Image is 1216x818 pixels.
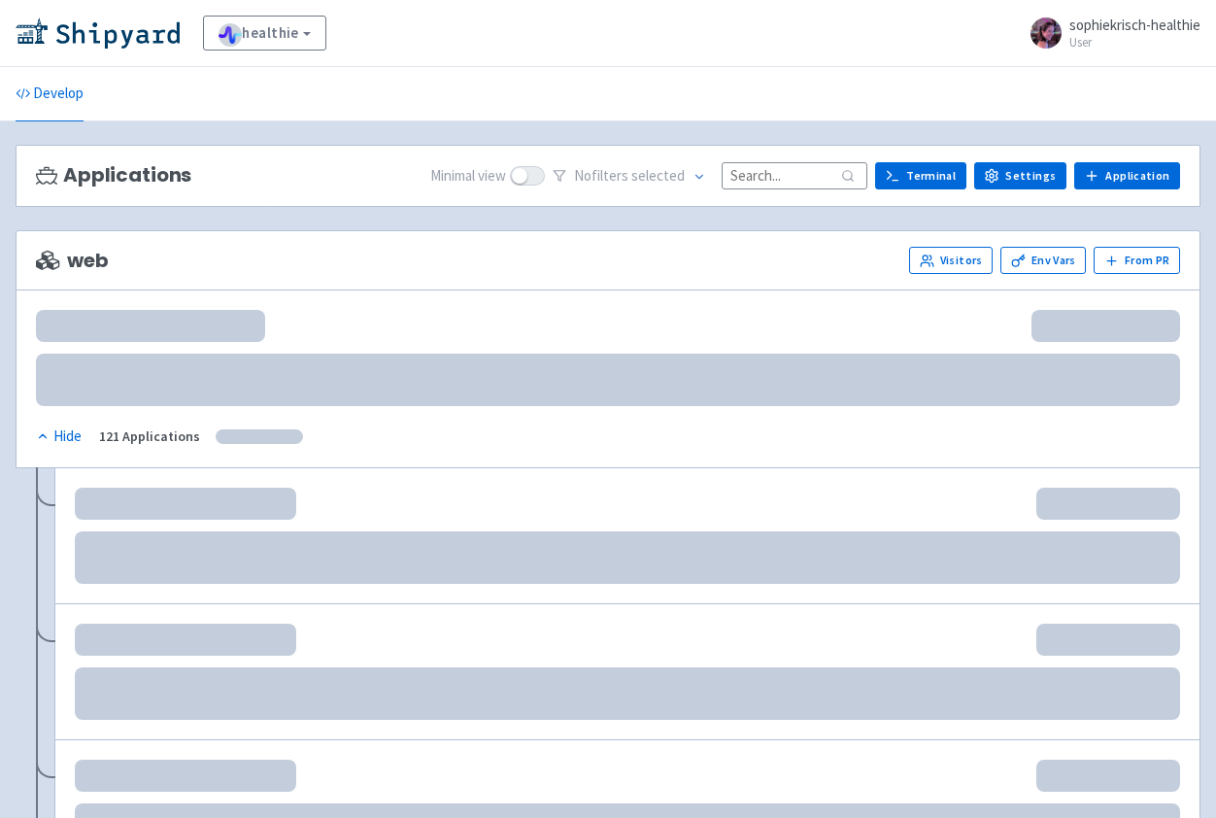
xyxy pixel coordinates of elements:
div: 121 Applications [99,426,200,448]
span: No filter s [574,165,685,187]
a: Env Vars [1000,247,1086,274]
span: Minimal view [430,165,506,187]
h3: Applications [36,164,191,187]
a: sophiekrisch-healthie User [1019,17,1200,49]
img: Shipyard logo [16,17,180,49]
small: User [1069,36,1200,49]
a: Develop [16,67,84,121]
span: selected [631,166,685,185]
button: From PR [1094,247,1180,274]
button: Hide [36,426,84,448]
a: Visitors [909,247,993,274]
a: Application [1074,162,1180,189]
a: Settings [974,162,1066,189]
input: Search... [722,162,867,188]
div: Hide [36,426,82,448]
span: sophiekrisch-healthie [1069,16,1200,34]
a: Terminal [875,162,966,189]
a: healthie [203,16,326,51]
span: web [36,250,108,272]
